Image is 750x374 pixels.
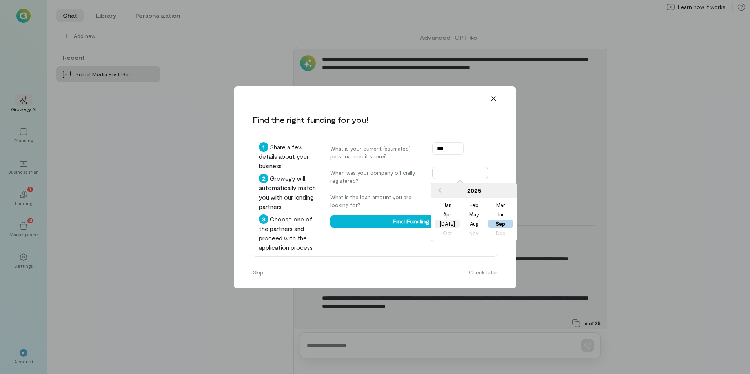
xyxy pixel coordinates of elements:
[435,229,460,237] div: Not available October 2025
[488,201,513,209] div: Choose March 2025
[330,169,424,185] label: When was your company officially registered?
[330,145,424,160] label: What is your current (estimated) personal credit score?
[488,211,513,218] div: Choose June 2025
[248,266,268,279] button: Skip
[461,211,486,218] div: Choose May 2025
[461,201,486,209] div: Choose February 2025
[259,142,317,171] div: Share a few details about your business.
[253,114,368,125] div: Find the right funding for you!
[435,220,460,228] div: Choose July 2025
[431,183,517,198] div: 2025
[434,200,514,238] div: month 2025-09
[259,174,268,183] div: 2
[259,174,317,211] div: Growegy will automatically match you with our lending partners.
[488,220,513,228] div: Choose September 2025
[488,229,513,237] div: Not available December 2025
[330,193,424,209] label: What is the loan amount you are looking for?
[435,201,460,209] div: Choose January 2025
[435,211,460,218] div: Choose April 2025
[330,215,491,228] button: Find Funding
[259,214,268,224] div: 3
[461,220,486,228] div: Choose August 2025
[464,266,502,279] button: Check later
[259,214,317,252] div: Choose one of the partners and proceed with the application process.
[461,229,486,237] div: Not available November 2025
[259,142,268,152] div: 1
[432,184,445,197] button: Previous Year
